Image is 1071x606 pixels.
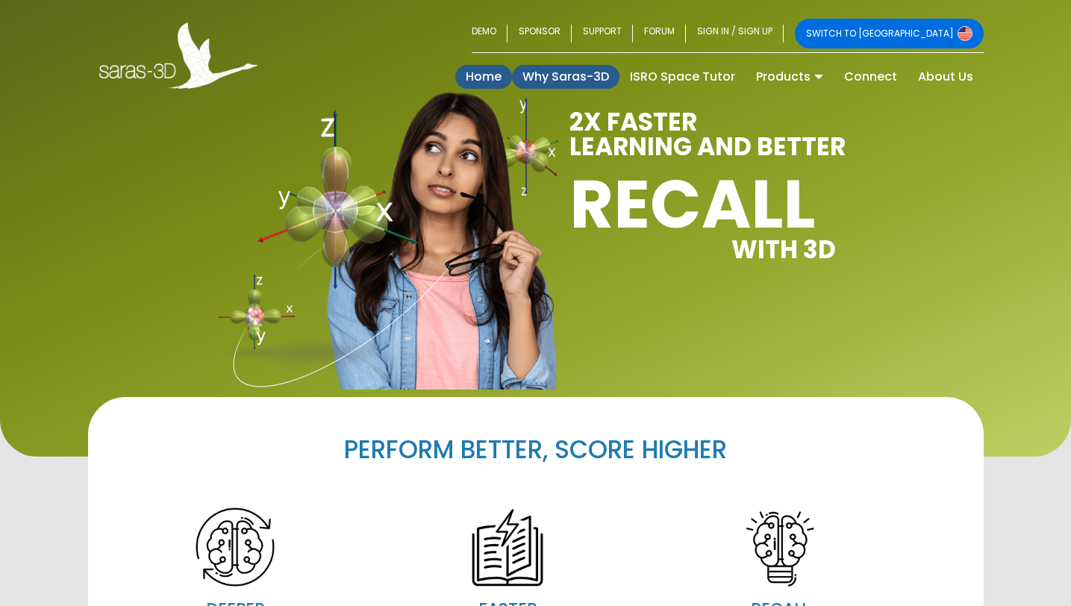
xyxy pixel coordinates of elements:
[619,65,746,89] a: ISRO Space Tutor
[196,507,275,587] img: deeper-understanding
[908,65,984,89] a: About Us
[512,65,619,89] a: Why Saras-3D
[472,19,508,49] a: DEMO
[958,26,972,41] img: Switch to USA
[99,22,258,89] img: Saras 3D
[834,65,908,89] a: Connect
[468,507,547,587] img: 2x-faster-learning
[572,19,633,49] a: SUPPORT
[569,174,920,234] h1: RECALL
[508,19,572,49] a: SPONSOR
[686,19,784,49] a: SIGN IN / SIGN UP
[569,134,920,159] p: LEARNING AND BETTER
[569,110,920,134] p: 2X FASTER
[455,65,512,89] a: Home
[746,65,834,89] a: Products
[218,110,510,390] img: Why Saras 3D
[795,19,984,49] a: SWITCH TO [GEOGRAPHIC_DATA]
[740,507,819,587] img: better-retention
[633,19,686,49] a: FORUM
[137,434,935,466] h2: PERFORM BETTER, SCORE HIGHER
